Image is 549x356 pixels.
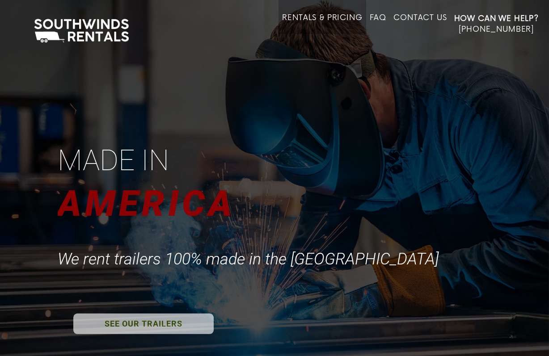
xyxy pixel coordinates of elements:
[30,17,133,45] img: Southwinds Rentals Logo
[58,249,443,269] div: We rent trailers 100% made in the [GEOGRAPHIC_DATA]
[282,13,362,34] a: Rentals & Pricing
[58,142,173,180] div: Made in
[370,13,387,34] a: FAQ
[58,179,240,228] div: AMERICA
[459,25,534,34] span: [PHONE_NUMBER]
[73,313,214,334] a: SEE OUR TRAILERS
[393,13,447,34] a: Contact Us
[454,14,539,23] strong: How Can We Help?
[454,13,539,34] a: How Can We Help? [PHONE_NUMBER]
